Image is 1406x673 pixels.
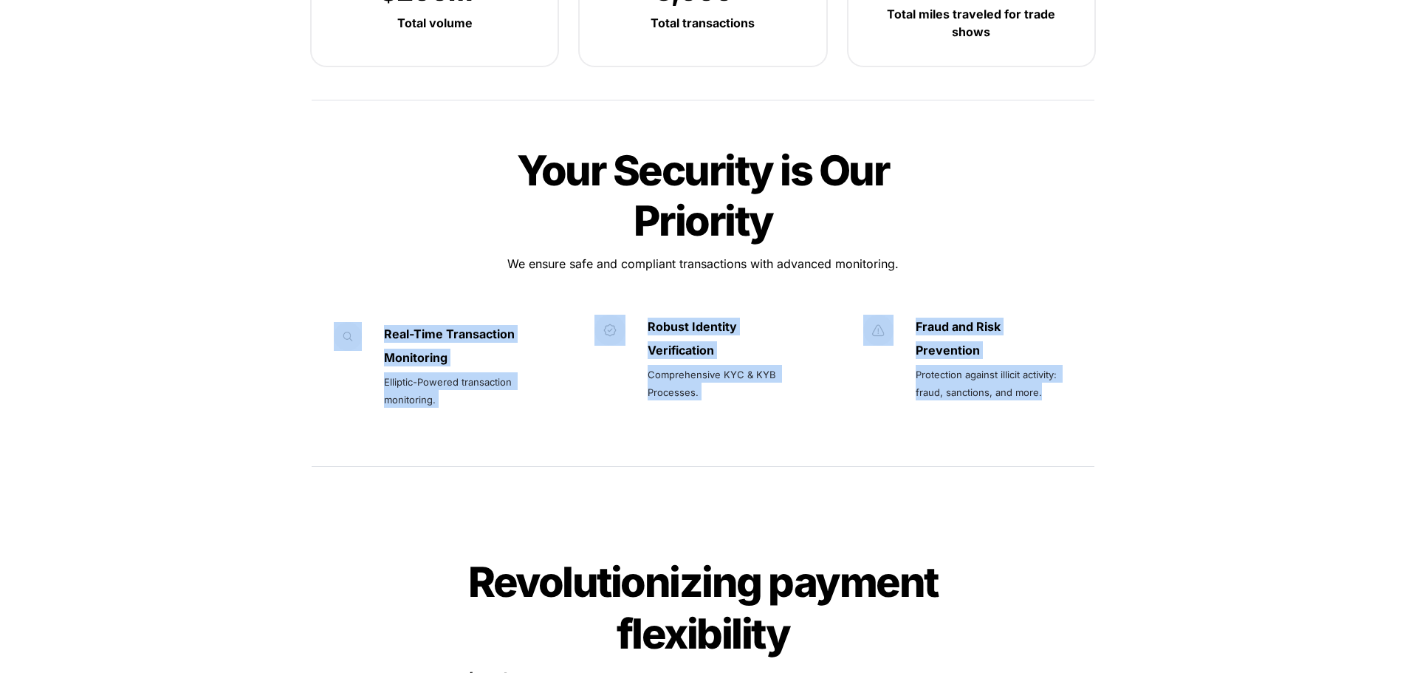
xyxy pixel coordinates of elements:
[507,256,899,271] span: We ensure safe and compliant transactions with advanced monitoring.
[887,7,1058,39] strong: Total miles traveled for trade shows
[648,369,779,398] span: Comprehensive KYC & KYB Processes.
[384,350,447,365] strong: Monitoring
[468,557,944,659] span: Revolutionizing payment flexibility
[651,16,755,30] strong: Total transactions
[397,16,473,30] strong: Total volume
[648,343,714,358] strong: Verification
[517,146,896,246] span: Your Security is Our Priority
[916,369,1060,398] span: Protection against illicit activity: fraud, sanctions, and more.
[916,343,980,358] strong: Prevention
[648,319,737,334] strong: Robust Identity
[384,327,515,341] strong: Real-Time Transaction
[384,376,515,406] span: Elliptic-Powered transaction monitoring.
[916,319,1001,334] strong: Fraud and Risk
